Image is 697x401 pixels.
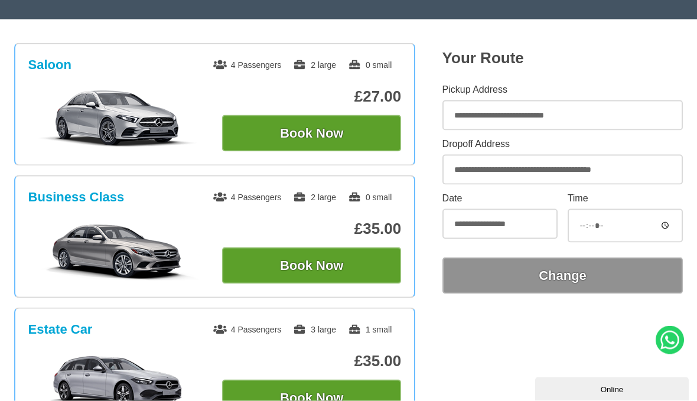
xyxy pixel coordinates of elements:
[213,193,282,202] span: 4 Passengers
[213,60,282,70] span: 4 Passengers
[293,60,336,70] span: 2 large
[213,325,282,334] span: 4 Passengers
[348,325,392,334] span: 1 small
[442,85,683,94] label: Pickup Address
[28,57,71,73] h3: Saloon
[29,221,207,281] img: Business Class
[222,352,401,370] p: £35.00
[348,60,392,70] span: 0 small
[535,375,691,401] iframe: chat widget
[442,49,683,67] h2: Your Route
[442,257,683,294] button: Change
[348,193,392,202] span: 0 small
[222,87,401,106] p: £27.00
[222,220,401,238] p: £35.00
[442,139,683,149] label: Dropoff Address
[29,89,207,148] img: Saloon
[293,193,336,202] span: 2 large
[28,322,93,337] h3: Estate Car
[442,194,558,203] label: Date
[28,190,125,205] h3: Business Class
[293,325,336,334] span: 3 large
[222,247,401,284] button: Book Now
[568,194,683,203] label: Time
[222,115,401,152] button: Book Now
